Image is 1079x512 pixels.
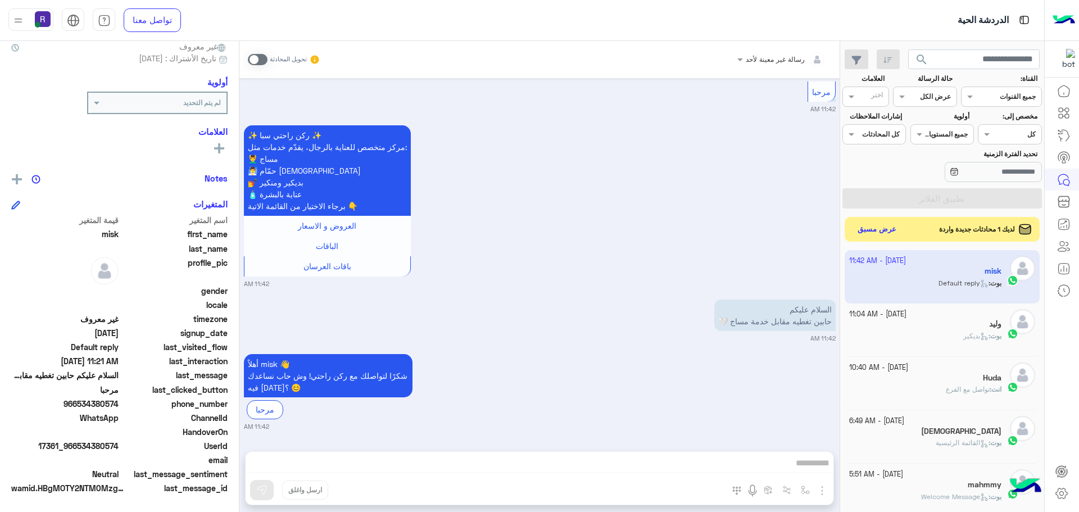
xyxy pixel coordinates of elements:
[179,40,228,52] span: غير معروف
[968,480,1001,490] h5: mahmmy
[844,74,885,84] label: العلامات
[921,427,1001,436] h5: Mohammed
[93,8,115,32] a: tab
[980,111,1037,121] label: مخصص إلى:
[989,332,1001,340] b: :
[121,327,228,339] span: signup_date
[67,14,80,27] img: tab
[98,14,111,27] img: tab
[121,468,228,480] span: last_message_sentiment
[991,385,1001,393] span: انت
[963,332,989,340] span: بديكير
[871,90,885,103] div: اختر
[989,438,1001,447] b: :
[849,363,908,373] small: [DATE] - 10:40 AM
[912,149,1037,159] label: تحديد الفترة الزمنية
[121,398,228,410] span: phone_number
[849,416,904,427] small: [DATE] - 6:49 AM
[11,398,119,410] span: 966534380574
[121,355,228,367] span: last_interaction
[983,373,1001,383] h5: Huda
[958,13,1009,28] p: الدردشة الحية
[989,319,1001,329] h5: وليد
[121,243,228,255] span: last_name
[247,400,283,419] div: مرحبا
[11,13,25,28] img: profile
[895,74,953,84] label: حالة الرسالة
[11,313,119,325] span: غير معروف
[126,482,228,494] span: last_message_id
[746,55,805,64] span: رسالة غير معينة لأحد
[990,385,1001,393] b: :
[912,111,969,121] label: أولوية
[121,440,228,452] span: UserId
[1006,467,1045,506] img: hulul-logo.png
[303,261,351,271] span: باقات العرسان
[244,279,269,288] small: 11:42 AM
[121,369,228,381] span: last_message
[810,105,836,114] small: 11:42 AM
[121,285,228,297] span: gender
[844,111,901,121] label: إشارات الملاحظات
[849,469,903,480] small: [DATE] - 5:51 AM
[139,52,216,64] span: تاريخ الأشتراك : [DATE]
[939,224,1015,234] span: لديك 1 محادثات جديدة واردة
[11,355,119,367] span: 2025-10-06T08:21:29.36Z
[205,173,228,183] h6: Notes
[244,125,411,216] p: 6/10/2025, 11:42 AM
[908,49,936,74] button: search
[842,188,1042,209] button: تطبيق الفلاتر
[1007,328,1018,339] img: WhatsApp
[11,384,119,396] span: مرحبا
[1007,435,1018,446] img: WhatsApp
[11,369,119,381] span: السلام عليكم حابين تغطيه مقابل خدمة مساج 🤍
[121,214,228,226] span: اسم المتغير
[11,299,119,311] span: null
[11,285,119,297] span: null
[990,332,1001,340] span: بوت
[121,426,228,438] span: HandoverOn
[121,384,228,396] span: last_clicked_button
[121,313,228,325] span: timezone
[1010,309,1035,334] img: defaultAdmin.png
[1055,49,1075,69] img: 322853014244696
[31,175,40,184] img: notes
[1010,416,1035,441] img: defaultAdmin.png
[244,422,269,431] small: 11:42 AM
[121,454,228,466] span: email
[121,341,228,353] span: last_visited_flow
[810,334,836,343] small: 11:42 AM
[714,300,836,331] p: 6/10/2025, 11:42 AM
[207,77,228,87] h6: أولوية
[282,481,328,500] button: ارسل واغلق
[921,492,989,501] span: Welcome Message
[11,327,119,339] span: 2025-09-07T16:40:03.024Z
[11,426,119,438] span: null
[936,438,989,447] span: القائمة الرئيسية
[1053,8,1075,32] img: Logo
[316,241,338,251] span: الباقات
[1007,382,1018,393] img: WhatsApp
[121,228,228,240] span: first_name
[11,468,119,480] span: 0
[12,174,22,184] img: add
[121,299,228,311] span: locale
[963,74,1038,84] label: القناة:
[121,257,228,283] span: profile_pic
[121,412,228,424] span: ChannelId
[90,257,119,285] img: defaultAdmin.png
[990,492,1001,501] span: بوت
[11,482,124,494] span: wamid.HBgMOTY2NTM0MzgwNTc0FQIAEhgUMkFFMkFBMDc4ODMxRDZBNTYwNjMA
[946,385,990,393] span: تواصل مع الفرع
[124,8,181,32] a: تواصل معنا
[1017,13,1031,27] img: tab
[244,354,412,397] p: 6/10/2025, 11:42 AM
[11,454,119,466] span: null
[11,440,119,452] span: 17361_966534380574
[989,492,1001,501] b: :
[990,438,1001,447] span: بوت
[11,412,119,424] span: 2
[35,11,51,27] img: userImage
[11,214,119,226] span: قيمة المتغير
[11,126,228,137] h6: العلامات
